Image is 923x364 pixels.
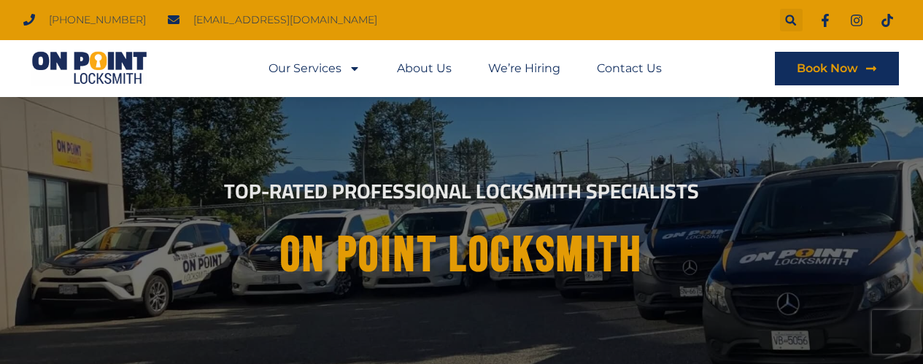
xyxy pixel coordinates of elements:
a: About Us [397,52,452,85]
nav: Menu [269,52,662,85]
span: Book Now [797,63,858,74]
span: [EMAIL_ADDRESS][DOMAIN_NAME] [190,10,377,30]
span: [PHONE_NUMBER] [45,10,146,30]
a: Our Services [269,52,360,85]
a: Book Now [775,52,899,85]
h2: Top-Rated Professional Locksmith Specialists [56,181,868,201]
h1: On point Locksmith [69,228,855,283]
div: Search [780,9,803,31]
a: Contact Us [597,52,662,85]
a: We’re Hiring [488,52,560,85]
